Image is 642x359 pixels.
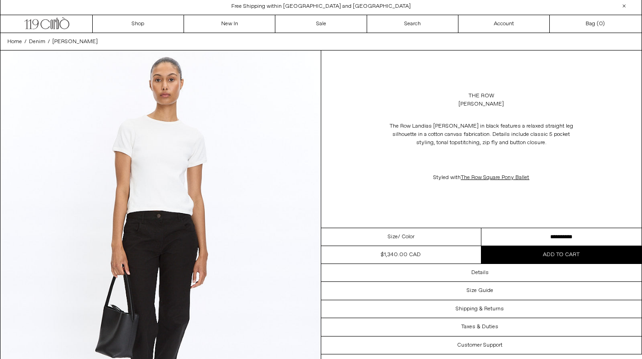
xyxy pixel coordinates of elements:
div: [PERSON_NAME] [458,100,504,108]
div: $1,340.00 CAD [381,251,421,259]
p: The Row Landias [PERSON_NAME] in black features a relaxed straight leg silhouette in a cotton can... [390,118,573,151]
h3: Details [471,269,489,276]
button: Add to cart [481,246,642,264]
a: Home [7,38,22,46]
a: Free Shipping within [GEOGRAPHIC_DATA] and [GEOGRAPHIC_DATA] [231,3,411,10]
a: Account [458,15,550,33]
a: [PERSON_NAME] [52,38,98,46]
span: / [24,38,27,46]
a: New In [184,15,275,33]
span: Home [7,38,22,45]
h3: Size Guide [467,287,493,294]
a: Bag () [550,15,641,33]
a: The Row [469,92,494,100]
span: [PERSON_NAME] [52,38,98,45]
a: Denim [29,38,45,46]
span: / [48,38,50,46]
span: Size [388,233,398,241]
h3: Shipping & Returns [456,306,504,312]
a: Search [367,15,458,33]
a: The Row Square Pony Ballet [461,174,529,181]
a: Shop [93,15,184,33]
span: 0 [599,20,603,28]
span: ) [599,20,605,28]
span: Denim [29,38,45,45]
h3: Taxes & Duties [461,324,498,330]
h3: Customer Support [457,342,502,348]
a: Sale [275,15,367,33]
span: / Color [398,233,414,241]
span: Add to cart [543,251,580,258]
p: Styled with [390,169,573,186]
